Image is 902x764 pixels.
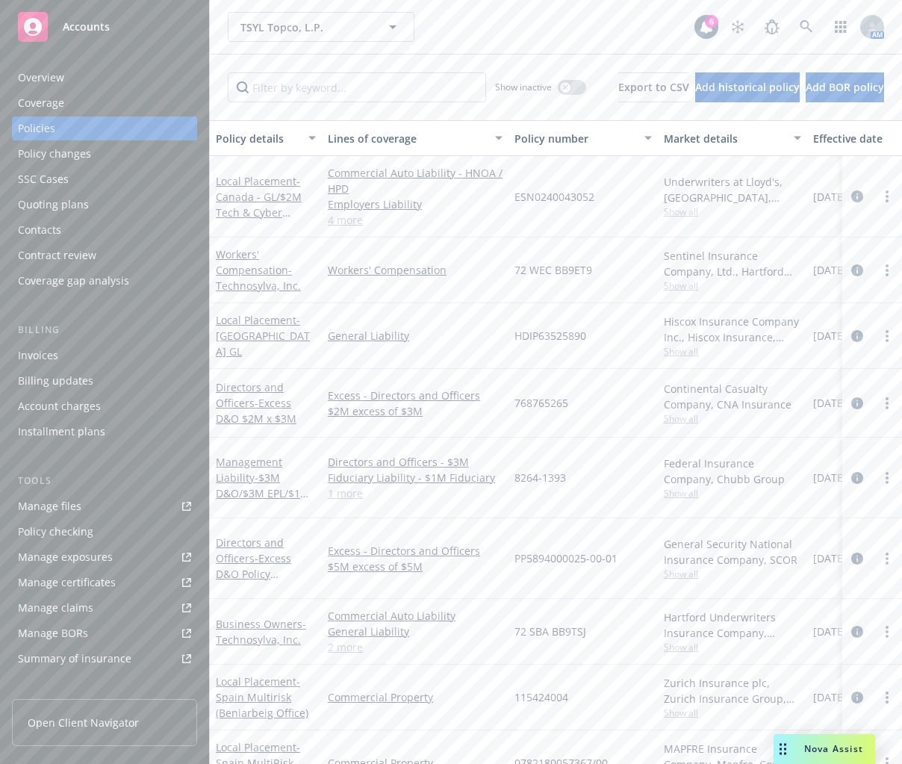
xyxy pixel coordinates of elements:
a: Contacts [12,218,197,242]
a: Manage files [12,494,197,518]
div: Drag to move [774,734,792,764]
div: Manage certificates [18,571,116,594]
div: Lines of coverage [328,131,486,146]
div: Coverage [18,91,64,115]
a: Accounts [12,6,197,48]
a: more [878,261,896,279]
div: Effective date [813,131,897,146]
div: Manage exposures [18,545,113,569]
a: more [878,689,896,706]
span: Show all [664,641,801,653]
span: 72 WEC BB9ET9 [514,262,592,278]
span: PP5894000025-00-01 [514,550,618,566]
div: Policy checking [18,520,93,544]
div: Quoting plans [18,193,89,217]
a: Business Owners [216,617,306,647]
a: Local Placement [216,174,316,251]
a: circleInformation [848,327,866,345]
button: Export to CSV [618,72,689,102]
span: [DATE] [813,262,847,278]
a: Workers' Compensation [216,247,301,293]
a: circleInformation [848,261,866,279]
a: circleInformation [848,394,866,412]
span: ESN0240043052 [514,189,594,205]
a: Stop snowing [723,12,753,42]
div: Invoices [18,344,58,367]
div: SSC Cases [18,167,69,191]
div: Policy details [216,131,299,146]
a: circleInformation [848,469,866,487]
a: Overview [12,66,197,90]
div: Underwriters at Lloyd's, [GEOGRAPHIC_DATA], [PERSON_NAME] of [GEOGRAPHIC_DATA], [PERSON_NAME] Ins... [664,174,801,205]
a: Fiduciary Liability - $1M Fiduciary [328,470,503,485]
span: Export to CSV [618,80,689,94]
a: Commercial Auto Liability [328,608,503,624]
div: Coverage gap analysis [18,269,129,293]
a: more [878,550,896,568]
a: Excess - Directors and Officers $5M excess of $5M [328,543,503,574]
div: Market details [664,131,785,146]
span: Show inactive [495,81,552,93]
div: Overview [18,66,64,90]
a: Manage claims [12,596,197,620]
span: 72 SBA BB9TSJ [514,624,586,639]
a: Search [791,12,821,42]
button: Nova Assist [774,734,875,764]
a: Excess - Directors and Officers $2M excess of $3M [328,388,503,419]
div: Manage BORs [18,621,88,645]
span: - Excess D&O Policy $5Mx$5M [216,551,291,597]
span: Accounts [63,21,110,33]
a: Employers Liability [328,196,503,212]
a: Directors and Officers [216,380,296,426]
span: - Spain Multirisk (Beniarbeig Office) [216,674,308,720]
button: Policy number [508,120,658,156]
span: [DATE] [813,189,847,205]
div: Contract review [18,243,96,267]
span: [DATE] [813,624,847,639]
div: Policies [18,117,55,140]
button: TSYL Topco, L.P. [228,12,414,42]
a: Local Placement [216,674,308,720]
a: General Liability [328,624,503,639]
a: Report a Bug [757,12,787,42]
span: 115424004 [514,689,568,705]
div: Installment plans [18,420,105,444]
a: Coverage [12,91,197,115]
a: Policies [12,117,197,140]
a: more [878,327,896,345]
a: 2 more [328,639,503,655]
div: Zurich Insurance plc, Zurich Insurance Group, Cogesa Insurance ([GEOGRAPHIC_DATA] Local Broker) [664,675,801,706]
button: Policy details [210,120,322,156]
span: - Canada - GL/$2M Tech & Cyber (Heartland Software Solutions, Inc.) [216,174,316,251]
div: Hiscox Insurance Company Inc., Hiscox Insurance, Cogesa Insurance ([GEOGRAPHIC_DATA] Local Broker) [664,314,801,345]
span: - $3M D&O/$3M EPL/$1M FID [216,470,310,516]
a: General Liability [328,328,503,344]
span: Manage exposures [12,545,197,569]
a: Policy changes [12,142,197,166]
span: Nova Assist [804,742,863,755]
span: HDIP63525890 [514,328,586,344]
a: Billing updates [12,369,197,393]
button: Add BOR policy [806,72,884,102]
div: Account charges [18,394,101,418]
a: Manage certificates [12,571,197,594]
span: - Technosylva, Inc. [216,617,306,647]
div: Summary of insurance [18,647,131,671]
div: Policy number [514,131,635,146]
a: Local Placement [216,313,310,358]
span: Add historical policy [695,80,800,94]
span: [DATE] [813,328,847,344]
a: Workers' Compensation [328,262,503,278]
input: Filter by keyword... [228,72,486,102]
span: Show all [664,487,801,500]
span: [DATE] [813,550,847,566]
span: 8264-1393 [514,470,566,485]
a: more [878,469,896,487]
a: more [878,623,896,641]
div: General Security National Insurance Company, SCOR [664,536,801,568]
button: Market details [658,120,807,156]
div: Billing [12,323,197,338]
div: Federal Insurance Company, Chubb Group [664,456,801,487]
span: [DATE] [813,689,847,705]
div: 6 [705,12,718,25]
